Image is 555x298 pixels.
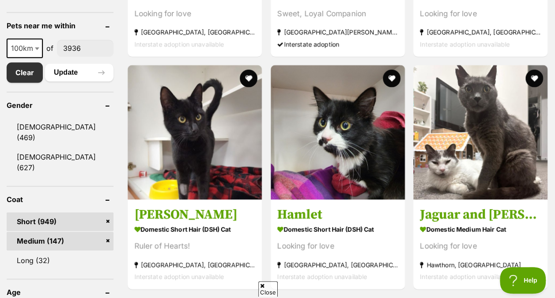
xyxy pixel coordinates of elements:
[277,38,398,50] div: Interstate adoption
[413,65,547,199] img: Jaguar and ralph - Domestic Medium Hair Cat
[277,258,398,270] strong: [GEOGRAPHIC_DATA], [GEOGRAPHIC_DATA]
[525,69,543,87] button: favourite
[240,69,258,87] button: favourite
[7,22,113,30] header: Pets near me within
[7,101,113,109] header: Gender
[134,240,255,252] div: Ruler of Hearts!
[7,288,113,296] header: Age
[7,195,113,203] header: Coat
[7,251,113,270] a: Long (32)
[128,65,262,199] img: Claudius - Domestic Short Hair (DSH) Cat
[7,38,43,58] span: 100km
[134,258,255,270] strong: [GEOGRAPHIC_DATA], [GEOGRAPHIC_DATA]
[277,272,367,280] span: Interstate adoption unavailable
[277,222,398,235] strong: Domestic Short Hair (DSH) Cat
[383,69,400,87] button: favourite
[7,62,43,83] a: Clear
[420,26,541,38] strong: [GEOGRAPHIC_DATA], [GEOGRAPHIC_DATA]
[277,206,398,222] h3: Hamlet
[8,42,42,54] span: 100km
[7,232,113,250] a: Medium (147)
[420,258,541,270] strong: Hawthorn, [GEOGRAPHIC_DATA]
[134,206,255,222] h3: [PERSON_NAME]
[413,199,547,289] a: Jaguar and [PERSON_NAME] Domestic Medium Hair Cat Looking for love Hawthorn, [GEOGRAPHIC_DATA] In...
[45,64,113,81] button: Update
[271,199,405,289] a: Hamlet Domestic Short Hair (DSH) Cat Looking for love [GEOGRAPHIC_DATA], [GEOGRAPHIC_DATA] Inters...
[277,240,398,252] div: Looking for love
[420,8,541,19] div: Looking for love
[134,8,255,19] div: Looking for love
[128,199,262,289] a: [PERSON_NAME] Domestic Short Hair (DSH) Cat Ruler of Hearts! [GEOGRAPHIC_DATA], [GEOGRAPHIC_DATA]...
[420,272,510,280] span: Interstate adoption unavailable
[420,206,541,222] h3: Jaguar and [PERSON_NAME]
[134,272,224,280] span: Interstate adoption unavailable
[7,148,113,177] a: [DEMOGRAPHIC_DATA] (627)
[258,281,278,297] span: Close
[420,40,510,48] span: Interstate adoption unavailable
[134,26,255,38] strong: [GEOGRAPHIC_DATA], [GEOGRAPHIC_DATA]
[420,240,541,252] div: Looking for love
[277,8,398,19] div: Sweet, Loyal Companion
[46,43,53,53] span: of
[134,222,255,235] strong: Domestic Short Hair (DSH) Cat
[7,212,113,231] a: Short (949)
[57,40,113,57] input: postcode
[271,65,405,199] img: Hamlet - Domestic Short Hair (DSH) Cat
[420,222,541,235] strong: Domestic Medium Hair Cat
[7,118,113,147] a: [DEMOGRAPHIC_DATA] (469)
[134,40,224,48] span: Interstate adoption unavailable
[500,267,546,294] iframe: Help Scout Beacon - Open
[277,26,398,38] strong: [GEOGRAPHIC_DATA][PERSON_NAME][GEOGRAPHIC_DATA]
